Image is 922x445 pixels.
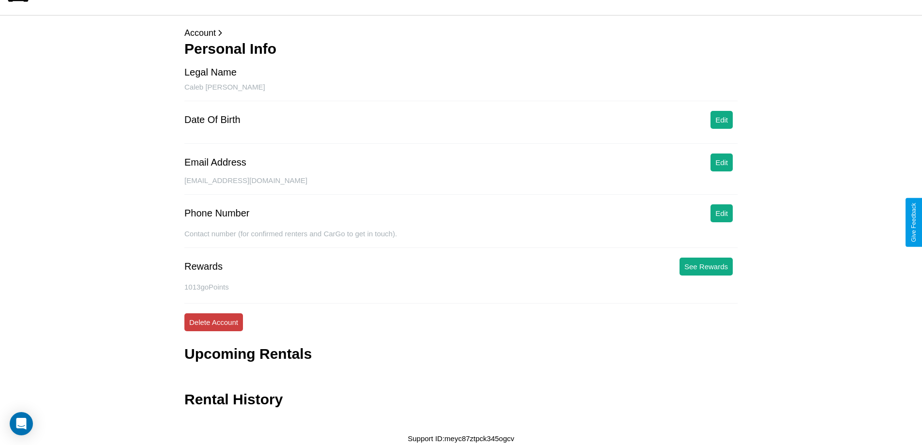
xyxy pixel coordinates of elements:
[680,258,733,276] button: See Rewards
[184,391,283,408] h3: Rental History
[10,412,33,435] div: Open Intercom Messenger
[184,67,237,78] div: Legal Name
[910,203,917,242] div: Give Feedback
[710,153,733,171] button: Edit
[408,432,514,445] p: Support ID: meyc87ztpck345ogcv
[184,280,738,293] p: 1013 goPoints
[710,204,733,222] button: Edit
[184,83,738,101] div: Caleb [PERSON_NAME]
[184,176,738,195] div: [EMAIL_ADDRESS][DOMAIN_NAME]
[184,261,223,272] div: Rewards
[184,41,738,57] h3: Personal Info
[184,114,241,125] div: Date Of Birth
[184,208,250,219] div: Phone Number
[184,157,246,168] div: Email Address
[710,111,733,129] button: Edit
[184,313,243,331] button: Delete Account
[184,230,738,248] div: Contact number (for confirmed renters and CarGo to get in touch).
[184,346,312,362] h3: Upcoming Rentals
[184,25,738,41] p: Account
